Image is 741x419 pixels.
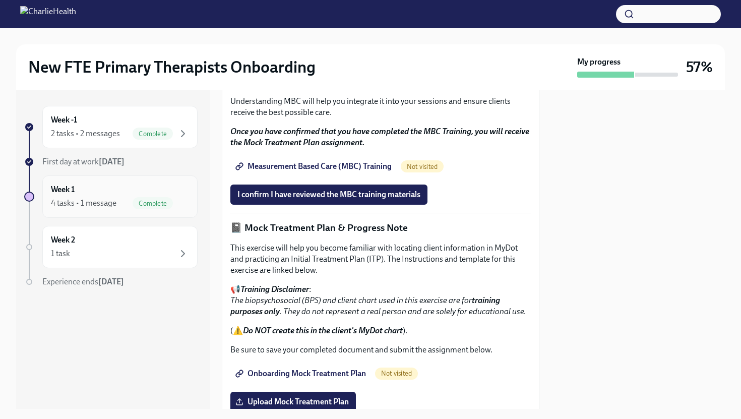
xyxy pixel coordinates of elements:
h6: Week 1 [51,184,75,195]
h3: 57% [686,58,713,76]
p: 📓 Mock Treatment Plan & Progress Note [230,221,531,234]
p: This exercise will help you become familiar with locating client information in MyDot and practic... [230,243,531,276]
a: Onboarding Mock Treatment Plan [230,364,373,384]
div: 4 tasks • 1 message [51,198,116,209]
p: 📢 : [230,284,531,317]
span: Complete [133,200,173,207]
div: 1 task [51,248,70,259]
span: Experience ends [42,277,124,286]
span: Onboarding Mock Treatment Plan [237,369,366,379]
strong: Do NOT create this in the client's MyDot chart [243,326,403,335]
p: Understanding MBC will help you integrate it into your sessions and ensure clients receive the be... [230,96,531,118]
strong: training purposes only [230,295,500,316]
label: Upload Mock Treatment Plan [230,392,356,412]
h6: Week -1 [51,114,77,126]
img: CharlieHealth [20,6,76,22]
p: Be sure to save your completed document and submit the assignment below. [230,344,531,355]
div: 2 tasks • 2 messages [51,128,120,139]
em: The biopsychosocial (BPS) and client chart used in this exercise are for . They do not represent ... [230,295,526,316]
strong: Once you have confirmed that you have completed the MBC Training, you will receive the Mock Treat... [230,127,529,147]
span: Measurement Based Care (MBC) Training [237,161,392,171]
span: Not visited [375,370,418,377]
strong: Training Disclaimer [240,284,309,294]
button: I confirm I have reviewed the MBC training materials [230,185,427,205]
a: Week -12 tasks • 2 messagesComplete [24,106,198,148]
span: I confirm I have reviewed the MBC training materials [237,190,420,200]
strong: [DATE] [98,277,124,286]
h6: Week 2 [51,234,75,246]
span: Complete [133,130,173,138]
h2: New FTE Primary Therapists Onboarding [28,57,316,77]
a: Week 21 task [24,226,198,268]
a: Measurement Based Care (MBC) Training [230,156,399,176]
a: First day at work[DATE] [24,156,198,167]
strong: My progress [577,56,621,68]
span: Upload Mock Treatment Plan [237,397,349,407]
a: Week 14 tasks • 1 messageComplete [24,175,198,218]
p: (⚠️ ). [230,325,531,336]
strong: [DATE] [99,157,125,166]
span: First day at work [42,157,125,166]
span: Not visited [401,163,444,170]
